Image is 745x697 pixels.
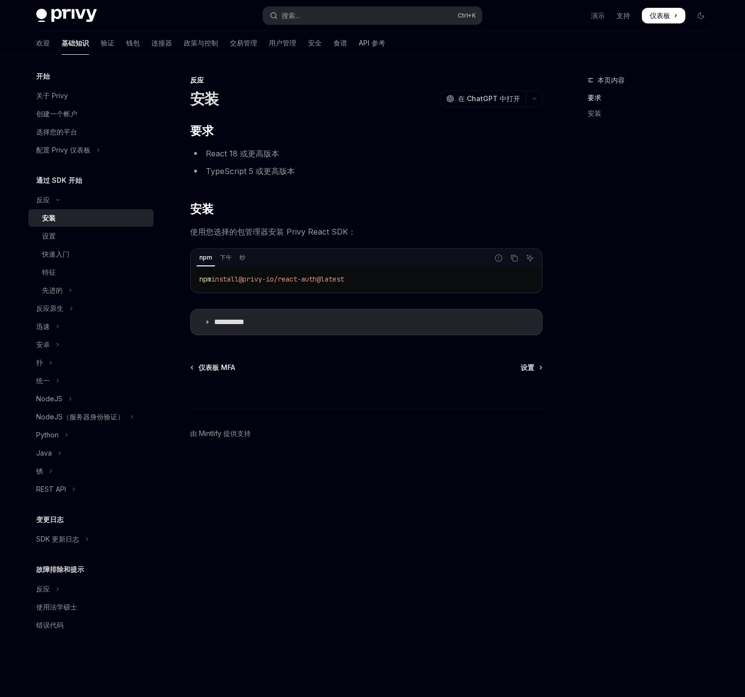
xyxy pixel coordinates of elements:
a: 食谱 [333,31,347,55]
font: Ctrl [458,12,468,19]
button: 打开搜索 [263,7,482,24]
a: 连接器 [152,31,172,55]
font: 关于 Privy [36,91,68,100]
font: 使用法学硕士 [36,603,77,611]
font: 演示 [591,11,605,20]
font: 安装 [190,90,219,108]
font: 开始 [36,72,50,80]
a: 交易管理 [230,31,257,55]
a: 政策与控制 [184,31,218,55]
a: 安装 [28,209,153,227]
font: NodeJS（服务器身份验证） [36,413,124,421]
font: 错误代码 [36,621,64,629]
button: 切换 Rust 部分 [28,462,153,480]
font: 安装 [42,214,56,222]
a: 仪表板 [642,8,685,23]
font: 使用您选择的包管理器安装 Privy React SDK： [190,227,356,237]
a: 安装 [588,106,717,121]
font: 反应 [36,585,50,593]
a: 特征 [28,263,153,281]
a: 创建一个帐户 [28,105,153,123]
font: TypeScript 5 或更高版本 [206,166,295,176]
button: 切换 Unity 部分 [28,372,153,390]
font: 支持 [616,11,630,20]
button: 切换 React 部分 [28,580,153,598]
span: install [211,275,239,283]
button: 询问人工智能 [524,252,536,264]
a: 验证 [101,31,114,55]
font: 选择您的平台 [36,128,77,136]
font: 钱包 [126,39,140,47]
a: 要求 [588,90,717,106]
a: 仪表板 MFA [191,363,235,372]
font: 政策与控制 [184,39,218,47]
button: 在 ChatGPT 中打开 [440,90,526,107]
font: 验证 [101,39,114,47]
img: 深色标志 [36,9,97,22]
button: 切换 Flutter 部分 [28,354,153,371]
font: 变更日志 [36,515,64,523]
font: 反应 [36,196,50,204]
font: 欢迎 [36,39,50,47]
button: 切换 Swift 部分 [28,318,153,335]
font: 连接器 [152,39,172,47]
font: 设置 [521,363,534,371]
a: 错误代码 [28,616,153,634]
a: 设置 [521,363,542,372]
font: API 参考 [359,39,385,47]
button: 报告错误代码 [492,252,505,264]
font: 配置 Privy 仪表板 [36,146,90,154]
font: 仪表板 MFA [198,363,235,371]
a: 选择您的平台 [28,123,153,141]
a: 使用法学硕士 [28,598,153,616]
font: 纱 [240,254,245,261]
button: 切换 NodeJS 部分 [28,390,153,408]
font: 反应原生 [36,304,64,312]
font: 安全 [308,39,322,47]
font: 安装 [190,202,213,216]
font: React 18 或更高版本 [206,149,279,158]
button: 切换暗模式 [693,8,709,23]
a: 设置 [28,227,153,245]
font: Python [36,431,59,439]
font: 由 Mintlify 提供支持 [190,429,251,437]
font: 设置 [42,232,56,240]
font: 本页内容 [597,76,625,84]
span: npm [199,275,211,283]
font: 特征 [42,268,56,276]
font: 食谱 [333,39,347,47]
a: 演示 [591,11,605,21]
button: 切换 React Native 部分 [28,300,153,317]
font: 先进的 [42,286,63,294]
font: 基础知识 [62,39,89,47]
font: 故障排除和提示 [36,565,84,573]
font: SDK 更新日志 [36,535,79,543]
font: 仪表板 [650,11,670,20]
font: 统一 [36,376,50,385]
font: 反应 [190,76,204,84]
button: 切换 Android 部分 [28,336,153,353]
span: @privy-io/react-auth@latest [239,275,344,283]
font: 安装 [588,109,601,117]
button: 切换 Python 部分 [28,426,153,444]
font: 要求 [190,124,213,138]
a: 快速入门 [28,245,153,263]
font: 下午 [220,254,232,261]
font: NodeJS [36,394,63,403]
font: 扑 [36,358,43,367]
button: 切换 NodeJS（服务器身份验证）部分 [28,408,153,426]
a: 欢迎 [36,31,50,55]
a: 由 Mintlify 提供支持 [190,429,251,438]
font: Java [36,449,52,457]
button: 切换 SDK 变更日志部分 [28,530,153,548]
a: 关于 Privy [28,87,153,105]
font: 安卓 [36,340,50,348]
a: API 参考 [359,31,385,55]
font: REST API [36,485,66,493]
font: +K [468,12,476,19]
font: 迅速 [36,322,50,330]
a: 安全 [308,31,322,55]
a: 用户管理 [269,31,296,55]
a: 基础知识 [62,31,89,55]
button: 复制代码块中的内容 [508,252,521,264]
